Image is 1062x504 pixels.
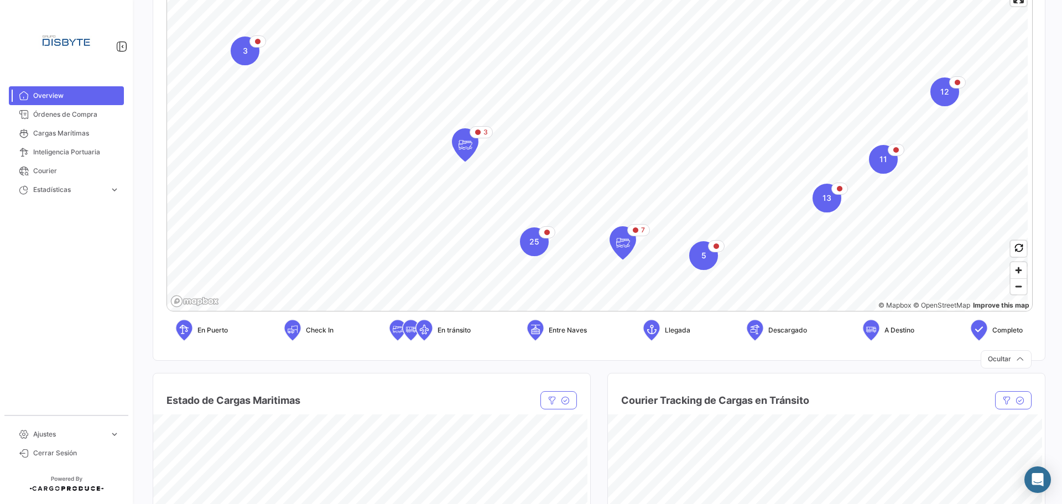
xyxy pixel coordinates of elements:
span: Descargado [768,325,807,335]
span: 11 [879,154,887,165]
span: Zoom out [1011,279,1027,294]
div: Map marker [689,241,718,270]
div: Map marker [813,184,841,212]
h4: Estado de Cargas Maritimas [166,393,300,408]
a: Inteligencia Portuaria [9,143,124,162]
button: Zoom in [1011,262,1027,278]
div: Abrir Intercom Messenger [1024,466,1051,493]
div: Map marker [930,77,959,106]
div: Map marker [520,227,549,256]
span: expand_more [110,429,119,439]
span: 3 [243,45,248,56]
span: Cargas Marítimas [33,128,119,138]
a: Cargas Marítimas [9,124,124,143]
span: Estadísticas [33,185,105,195]
span: 25 [529,236,539,247]
a: Map feedback [973,301,1029,309]
span: expand_more [110,185,119,195]
span: En tránsito [438,325,471,335]
div: Map marker [231,37,259,65]
span: 7 [641,225,645,235]
div: Map marker [452,128,478,162]
span: Ajustes [33,429,105,439]
a: OpenStreetMap [913,301,970,309]
span: Courier [33,166,119,176]
div: Map marker [610,226,636,259]
span: Overview [33,91,119,101]
span: Llegada [665,325,690,335]
h4: Courier Tracking de Cargas en Tránsito [621,393,809,408]
button: Zoom out [1011,278,1027,294]
span: Entre Naves [549,325,587,335]
a: Courier [9,162,124,180]
span: 5 [701,250,706,261]
img: Logo+disbyte.jpeg [39,13,94,69]
a: Mapbox logo [170,295,219,308]
span: Inteligencia Portuaria [33,147,119,157]
a: Mapbox [878,301,911,309]
span: 3 [483,127,488,137]
span: Órdenes de Compra [33,110,119,119]
span: Cerrar Sesión [33,448,119,458]
a: Órdenes de Compra [9,105,124,124]
span: 12 [940,86,949,97]
span: 13 [822,193,831,204]
a: Overview [9,86,124,105]
span: Check In [306,325,334,335]
span: En Puerto [197,325,228,335]
span: Completo [992,325,1023,335]
span: A Destino [884,325,914,335]
div: Map marker [869,145,898,174]
button: Ocultar [981,350,1032,368]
